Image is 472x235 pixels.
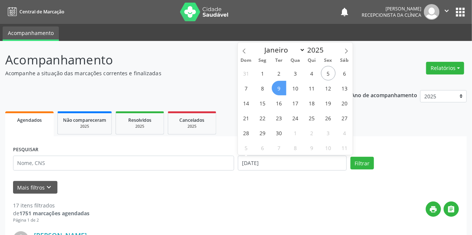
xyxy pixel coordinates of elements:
span: Setembro 29, 2025 [255,126,270,140]
span: Outubro 6, 2025 [255,140,270,155]
img: img [424,4,440,20]
span: Setembro 7, 2025 [239,81,254,95]
span: Setembro 21, 2025 [239,111,254,125]
span: Não compareceram [63,117,106,123]
span: Resolvidos [128,117,151,123]
span: Setembro 28, 2025 [239,126,254,140]
span: Sex [320,58,336,63]
strong: 1751 marcações agendadas [19,210,89,217]
span: Setembro 26, 2025 [321,111,336,125]
span: Setembro 16, 2025 [272,96,286,110]
span: Agendados [17,117,42,123]
span: Setembro 6, 2025 [337,66,352,80]
button: notifications [339,7,350,17]
span: Setembro 20, 2025 [337,96,352,110]
div: 2025 [121,124,158,129]
span: Dom [238,58,254,63]
span: Cancelados [180,117,205,123]
span: Ter [271,58,287,63]
div: 2025 [63,124,106,129]
i:  [443,7,451,15]
input: Year [305,45,330,55]
a: Central de Marcação [5,6,64,18]
span: Setembro 3, 2025 [288,66,303,80]
span: Agosto 31, 2025 [239,66,254,80]
span: Setembro 23, 2025 [272,111,286,125]
button: Relatórios [426,62,464,74]
div: 2025 [173,124,211,129]
p: Acompanhamento [5,51,328,69]
select: Month [261,45,305,55]
span: Qua [287,58,303,63]
span: Sáb [336,58,353,63]
span: Outubro 11, 2025 [337,140,352,155]
div: de [13,209,89,217]
span: Setembro 9, 2025 [272,81,286,95]
span: Recepcionista da clínica [362,12,421,18]
i: keyboard_arrow_down [45,183,53,191]
button: print [426,201,441,217]
div: Página 1 de 2 [13,217,89,223]
i: print [429,205,438,213]
span: Setembro 10, 2025 [288,81,303,95]
button: apps [454,6,467,19]
span: Outubro 7, 2025 [272,140,286,155]
span: Setembro 13, 2025 [337,81,352,95]
span: Setembro 27, 2025 [337,111,352,125]
span: Setembro 11, 2025 [305,81,319,95]
span: Outubro 5, 2025 [239,140,254,155]
span: Outubro 1, 2025 [288,126,303,140]
button: Mais filtroskeyboard_arrow_down [13,181,57,194]
span: Setembro 2, 2025 [272,66,286,80]
span: Setembro 15, 2025 [255,96,270,110]
span: Setembro 24, 2025 [288,111,303,125]
span: Setembro 18, 2025 [305,96,319,110]
span: Setembro 25, 2025 [305,111,319,125]
input: Selecione um intervalo [238,156,347,171]
span: Seg [254,58,271,63]
input: Nome, CNS [13,156,234,171]
span: Setembro 4, 2025 [305,66,319,80]
span: Outubro 3, 2025 [321,126,336,140]
span: Setembro 22, 2025 [255,111,270,125]
span: Setembro 1, 2025 [255,66,270,80]
span: Setembro 30, 2025 [272,126,286,140]
span: Setembro 14, 2025 [239,96,254,110]
span: Setembro 8, 2025 [255,81,270,95]
span: Setembro 5, 2025 [321,66,336,80]
button:  [440,4,454,20]
div: [PERSON_NAME] [362,6,421,12]
span: Outubro 4, 2025 [337,126,352,140]
p: Ano de acompanhamento [352,90,418,99]
button: Filtrar [350,157,374,169]
span: Outubro 2, 2025 [305,126,319,140]
button:  [444,201,459,217]
span: Qui [303,58,320,63]
span: Setembro 19, 2025 [321,96,336,110]
span: Outubro 9, 2025 [305,140,319,155]
span: Outubro 10, 2025 [321,140,336,155]
span: Setembro 12, 2025 [321,81,336,95]
a: Acompanhamento [3,26,59,41]
label: PESQUISAR [13,144,38,156]
i:  [447,205,456,213]
span: Outubro 8, 2025 [288,140,303,155]
span: Setembro 17, 2025 [288,96,303,110]
p: Acompanhe a situação das marcações correntes e finalizadas [5,69,328,77]
div: 17 itens filtrados [13,201,89,209]
span: Central de Marcação [19,9,64,15]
